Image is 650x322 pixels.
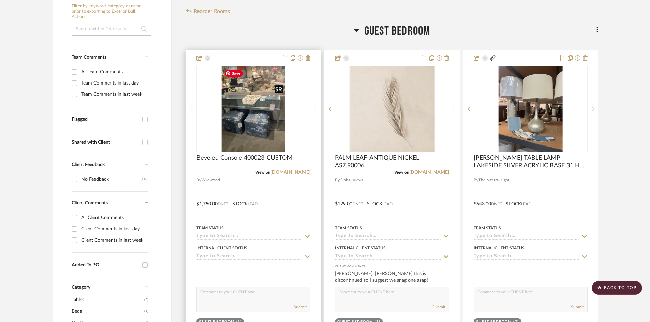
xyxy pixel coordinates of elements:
[592,281,642,295] scroll-to-top-button: BACK TO TOP
[196,254,302,260] input: Type to Search…
[335,254,441,260] input: Type to Search…
[196,225,224,231] div: Team Status
[81,224,147,234] div: Client Comments in last day
[144,306,148,317] span: (1)
[141,174,147,185] div: (14)
[81,174,141,185] div: No Feedback
[478,177,509,183] span: The Natural Light
[335,233,441,240] input: Type to Search…
[409,170,449,175] a: [DOMAIN_NAME]
[499,66,563,152] img: LEMOINE TABLE LAMP- LAKESIDE SILVER ACRYLIC BASE 31 H W/LINEN OATMEAL SHADE
[194,7,230,15] span: Reorder Rooms
[221,66,285,152] img: Beveled Console 400023-CUSTOM
[255,170,270,174] span: View on
[197,66,310,152] div: 0
[340,177,363,183] span: Global Views
[72,55,106,60] span: Team Comments
[294,304,307,310] button: Submit
[72,294,143,306] span: Tables
[474,66,587,152] div: 0
[72,306,143,317] span: Beds
[270,170,310,175] a: [DOMAIN_NAME]
[335,177,340,183] span: By
[335,66,448,152] div: 0
[72,162,105,167] span: Client Feedback
[196,177,201,183] span: By
[474,154,588,169] span: [PERSON_NAME] TABLE LAMP- LAKESIDE SILVER ACRYLIC BASE 31 H W/LINEN OATMEAL SHADE
[72,22,151,36] input: Search within 15 results
[81,66,147,77] div: All Team Comments
[81,212,147,223] div: All Client Comments
[335,225,362,231] div: Team Status
[474,177,478,183] span: By
[432,304,445,310] button: Submit
[196,233,302,240] input: Type to Search…
[72,117,139,122] div: Flagged
[72,201,108,205] span: Client Comments
[394,170,409,174] span: View on
[72,4,151,20] h6: Filter by keyword, category or name prior to exporting to Excel or Bulk Actions
[144,294,148,305] span: (2)
[196,245,247,251] div: Internal Client Status
[349,66,434,152] img: PALM LEAF-ANTIQUE NICKEL AS7.90006
[335,270,449,284] div: [PERSON_NAME]: [PERSON_NAME] this is discontinued so I suggest we snag one asap!
[225,70,243,77] span: Save
[571,304,584,310] button: Submit
[364,24,430,39] span: Guest Bedroom
[186,7,230,15] button: Reorder Rooms
[72,285,90,290] span: Category
[474,254,579,260] input: Type to Search…
[335,245,386,251] div: Internal Client Status
[81,78,147,89] div: Team Comments in last day
[335,154,449,169] span: PALM LEAF-ANTIQUE NICKEL AS7.90006
[81,235,147,246] div: Client Comments in last week
[81,89,147,100] div: Team Comments in last week
[201,177,220,183] span: Wildwood
[474,225,501,231] div: Team Status
[196,154,293,162] span: Beveled Console 400023-CUSTOM
[72,140,139,145] div: Shared with Client
[72,262,139,268] div: Added To PO
[474,245,525,251] div: Internal Client Status
[474,233,579,240] input: Type to Search…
